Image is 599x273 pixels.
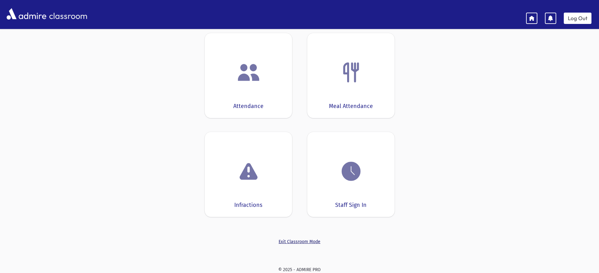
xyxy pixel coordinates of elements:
div: Staff Sign In [335,201,367,209]
img: Fork.png [339,60,363,84]
img: users.png [237,60,261,84]
div: Attendance [233,102,263,111]
span: classroom [48,6,87,22]
img: AdmirePro [5,7,48,21]
img: clock.png [339,159,363,183]
div: © 2025 - ADMIRE PRO [10,266,589,273]
a: Exit Classroom Mode [205,238,395,245]
div: Meal Attendance [329,102,373,111]
a: Log Out [564,13,591,24]
div: Infractions [234,201,262,209]
img: exclamation.png [237,161,261,185]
